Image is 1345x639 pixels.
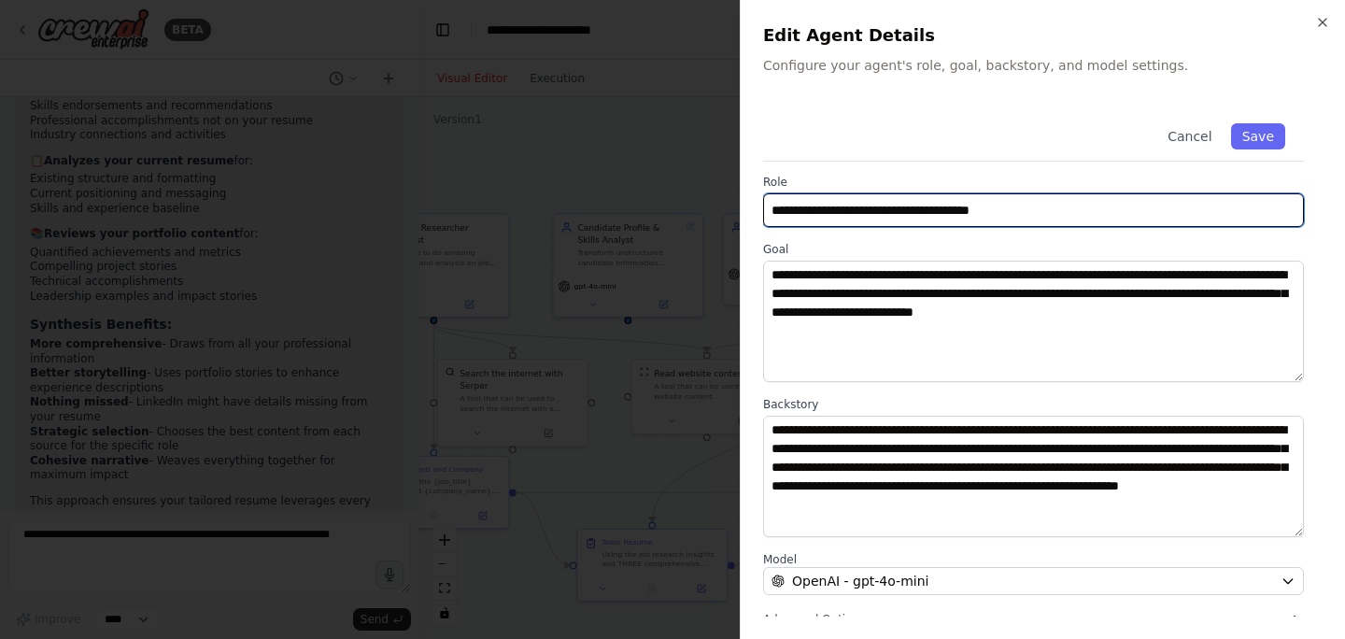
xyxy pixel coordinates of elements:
[763,22,1323,49] h2: Edit Agent Details
[763,610,1304,629] button: Advanced Options
[1156,123,1223,149] button: Cancel
[763,397,1304,412] label: Backstory
[1231,123,1285,149] button: Save
[792,572,928,590] span: OpenAI - gpt-4o-mini
[763,567,1304,595] button: OpenAI - gpt-4o-mini
[763,552,1304,567] label: Model
[763,56,1323,75] p: Configure your agent's role, goal, backstory, and model settings.
[763,242,1304,257] label: Goal
[763,612,865,627] span: Advanced Options
[763,175,1304,190] label: Role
